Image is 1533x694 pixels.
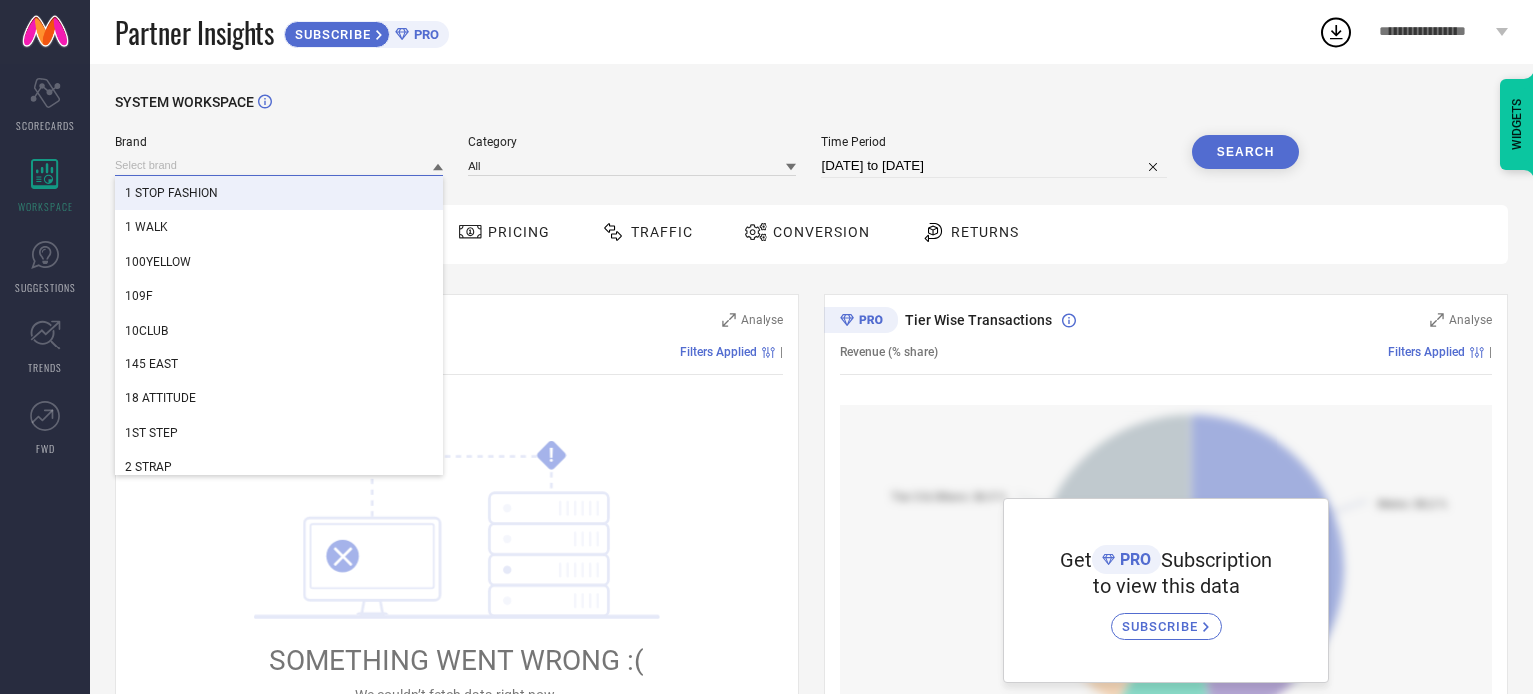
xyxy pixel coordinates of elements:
[1111,598,1222,640] a: SUBSCRIBE
[951,224,1019,240] span: Returns
[125,460,172,474] span: 2 STRAP
[1449,313,1492,327] span: Analyse
[269,644,644,677] span: SOMETHING WENT WRONG :(
[115,381,443,415] div: 18 ATTITUDE
[115,135,443,149] span: Brand
[115,12,274,53] span: Partner Insights
[1318,14,1354,50] div: Open download list
[1489,346,1492,359] span: |
[125,289,153,303] span: 109F
[125,324,168,338] span: 10CLUB
[115,155,443,176] input: Select brand
[773,224,870,240] span: Conversion
[631,224,693,240] span: Traffic
[1115,550,1151,569] span: PRO
[284,16,449,48] a: SUBSCRIBEPRO
[115,176,443,210] div: 1 STOP FASHION
[905,312,1052,328] span: Tier Wise Transactions
[285,27,376,42] span: SUBSCRIBE
[125,357,178,371] span: 145 EAST
[1161,548,1272,572] span: Subscription
[115,94,254,110] span: SYSTEM WORKSPACE
[840,346,938,359] span: Revenue (% share)
[821,135,1166,149] span: Time Period
[115,210,443,244] div: 1 WALK
[1060,548,1092,572] span: Get
[680,346,757,359] span: Filters Applied
[468,135,796,149] span: Category
[125,426,178,440] span: 1ST STEP
[741,313,783,327] span: Analyse
[1093,574,1240,598] span: to view this data
[1122,619,1203,634] span: SUBSCRIBE
[1192,135,1299,169] button: Search
[115,245,443,279] div: 100YELLOW
[18,199,73,214] span: WORKSPACE
[15,280,76,295] span: SUGGESTIONS
[115,416,443,450] div: 1ST STEP
[824,307,898,337] div: Premium
[125,391,196,405] span: 18 ATTITUDE
[125,255,191,269] span: 100YELLOW
[115,450,443,484] div: 2 STRAP
[36,441,55,456] span: FWD
[115,314,443,347] div: 10CLUB
[780,346,783,359] span: |
[115,347,443,381] div: 145 EAST
[722,313,736,327] svg: Zoom
[409,27,439,42] span: PRO
[16,118,75,133] span: SCORECARDS
[1430,313,1444,327] svg: Zoom
[1388,346,1465,359] span: Filters Applied
[115,279,443,313] div: 109F
[821,154,1166,178] input: Select time period
[125,220,168,234] span: 1 WALK
[125,186,218,200] span: 1 STOP FASHION
[28,360,62,375] span: TRENDS
[488,224,550,240] span: Pricing
[549,444,554,467] tspan: !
